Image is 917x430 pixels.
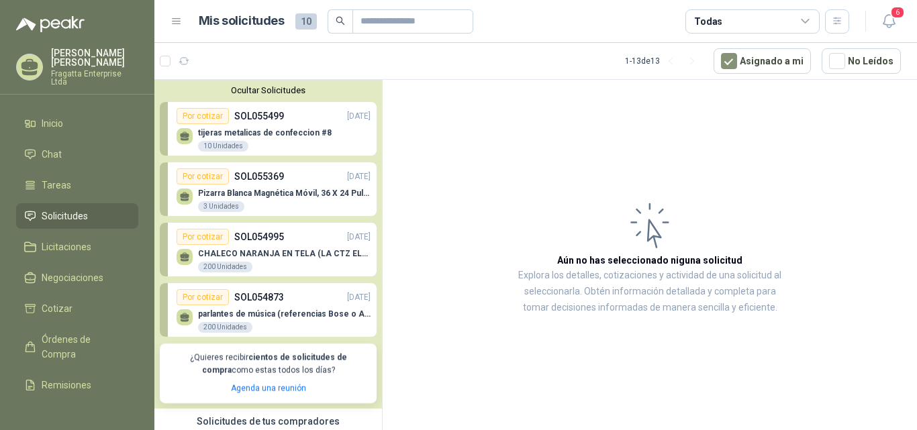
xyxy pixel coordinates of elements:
a: Negociaciones [16,265,138,290]
div: Por cotizar [177,168,229,184]
a: Cotizar [16,296,138,321]
div: 200 Unidades [198,262,252,272]
p: [PERSON_NAME] [PERSON_NAME] [51,48,138,67]
div: 1 - 13 de 13 [625,50,703,72]
div: Todas [694,14,722,29]
p: CHALECO NARANJA EN TELA (LA CTZ ELEGIDA DEBE ENVIAR MUESTRA) [198,249,371,258]
span: Cotizar [42,301,73,316]
span: 10 [295,13,317,30]
p: SOL055369 [234,169,284,184]
div: 200 Unidades [198,322,252,333]
div: 10 Unidades [198,141,248,152]
div: Ocultar SolicitudesPor cotizarSOL055499[DATE] tijeras metalicas de confeccion #810 UnidadesPor co... [154,80,382,409]
a: Agenda una reunión [231,384,306,393]
p: [DATE] [347,110,371,123]
span: search [336,16,345,25]
a: Por cotizarSOL055499[DATE] tijeras metalicas de confeccion #810 Unidades [160,102,377,156]
p: Pizarra Blanca Magnética Móvil, 36 X 24 Pulgadas, Dob [198,189,371,198]
div: 3 Unidades [198,201,244,212]
span: Órdenes de Compra [42,332,126,362]
a: Chat [16,142,138,167]
p: [DATE] [347,170,371,183]
div: Por cotizar [177,229,229,245]
a: Solicitudes [16,203,138,229]
p: [DATE] [347,231,371,244]
a: Licitaciones [16,234,138,260]
span: Licitaciones [42,239,91,254]
a: Por cotizarSOL054995[DATE] CHALECO NARANJA EN TELA (LA CTZ ELEGIDA DEBE ENVIAR MUESTRA)200 Unidades [160,223,377,276]
a: Por cotizarSOL054873[DATE] parlantes de música (referencias Bose o Alexa) CON MARCACION 1 LOGO (M... [160,283,377,337]
span: Inicio [42,116,63,131]
div: Por cotizar [177,108,229,124]
img: Logo peakr [16,16,85,32]
span: Chat [42,147,62,162]
b: cientos de solicitudes de compra [202,353,347,375]
span: Negociaciones [42,270,103,285]
p: Fragatta Enterprise Ltda [51,70,138,86]
a: Inicio [16,111,138,136]
div: Por cotizar [177,289,229,305]
span: Solicitudes [42,209,88,223]
p: SOL054873 [234,290,284,305]
button: Asignado a mi [714,48,811,74]
p: [DATE] [347,291,371,304]
span: Remisiones [42,378,91,392]
button: 6 [877,9,901,34]
p: Explora los detalles, cotizaciones y actividad de una solicitud al seleccionarla. Obtén informaci... [517,268,783,316]
p: tijeras metalicas de confeccion #8 [198,128,332,138]
p: ¿Quieres recibir como estas todos los días? [168,352,369,377]
h1: Mis solicitudes [199,11,285,31]
a: Tareas [16,172,138,198]
span: 6 [890,6,905,19]
h3: Aún no has seleccionado niguna solicitud [557,253,742,268]
span: Tareas [42,178,71,193]
a: Remisiones [16,372,138,398]
p: parlantes de música (referencias Bose o Alexa) CON MARCACION 1 LOGO (Mas datos en el adjunto) [198,309,371,319]
button: Ocultar Solicitudes [160,85,377,95]
button: No Leídos [822,48,901,74]
p: SOL055499 [234,109,284,123]
a: Órdenes de Compra [16,327,138,367]
a: Por cotizarSOL055369[DATE] Pizarra Blanca Magnética Móvil, 36 X 24 Pulgadas, Dob3 Unidades [160,162,377,216]
p: SOL054995 [234,229,284,244]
